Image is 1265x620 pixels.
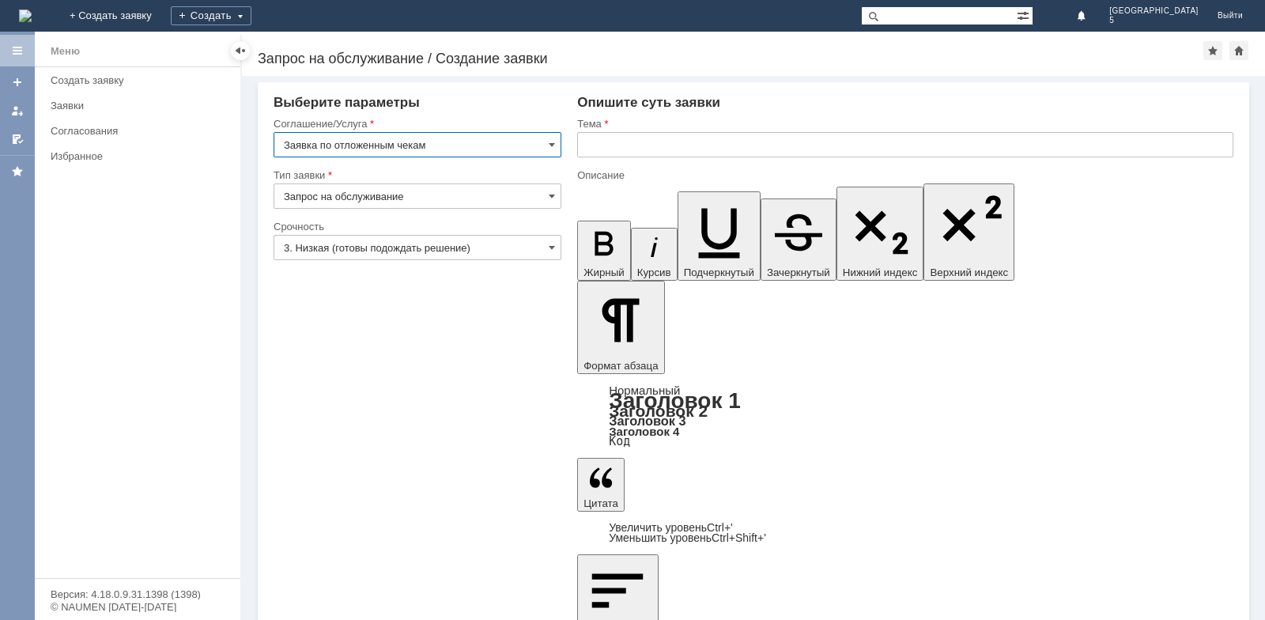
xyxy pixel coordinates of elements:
div: Меню [51,42,80,61]
button: Жирный [577,221,631,281]
span: Зачеркнутый [767,267,830,278]
span: Расширенный поиск [1017,7,1033,22]
span: Подчеркнутый [684,267,754,278]
div: Тема [577,119,1230,129]
div: Описание [577,170,1230,180]
a: Decrease [609,531,766,544]
button: Зачеркнутый [761,198,836,281]
div: Запрос на обслуживание / Создание заявки [258,51,1203,66]
a: Код [609,434,630,448]
div: Добавить в избранное [1203,41,1222,60]
div: Тип заявки [274,170,558,180]
a: Заголовок 3 [609,414,685,428]
a: Перейти на домашнюю страницу [19,9,32,22]
a: Создать заявку [5,70,30,95]
div: Сделать домашней страницей [1229,41,1248,60]
span: 5 [1109,16,1199,25]
a: Нормальный [609,384,680,397]
img: logo [19,9,32,22]
div: Заявки [51,100,231,112]
a: Мои заявки [5,98,30,123]
button: Курсив [631,228,678,281]
span: [GEOGRAPHIC_DATA] [1109,6,1199,16]
a: Заявки [44,93,237,118]
span: Нижний индекс [843,267,918,278]
button: Цитата [577,458,625,512]
a: Мои согласования [5,127,30,152]
span: Выберите параметры [274,95,420,110]
span: Ctrl+' [707,521,733,534]
span: Цитата [583,497,618,509]
span: Ctrl+Shift+' [712,531,766,544]
div: Соглашение/Услуга [274,119,558,129]
div: Создать [171,6,251,25]
span: Жирный [583,267,625,278]
button: Нижний индекс [836,187,924,281]
a: Заголовок 1 [609,388,741,413]
button: Подчеркнутый [678,191,761,281]
button: Формат абзаца [577,281,664,374]
a: Создать заявку [44,68,237,93]
button: Верхний индекс [923,183,1014,281]
span: Опишите суть заявки [577,95,720,110]
div: Избранное [51,150,213,162]
a: Заголовок 4 [609,425,679,438]
span: Курсив [637,267,671,278]
div: Цитата [577,523,1233,543]
div: Скрыть меню [231,41,250,60]
div: Формат абзаца [577,385,1233,447]
a: Increase [609,521,733,534]
a: Согласования [44,119,237,143]
span: Верхний индекс [930,267,1008,278]
div: Согласования [51,125,231,137]
a: Заголовок 2 [609,402,708,420]
span: Формат абзаца [583,360,658,372]
div: Создать заявку [51,74,231,86]
div: Срочность [274,221,558,232]
div: © NAUMEN [DATE]-[DATE] [51,602,225,612]
div: Версия: 4.18.0.9.31.1398 (1398) [51,589,225,599]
